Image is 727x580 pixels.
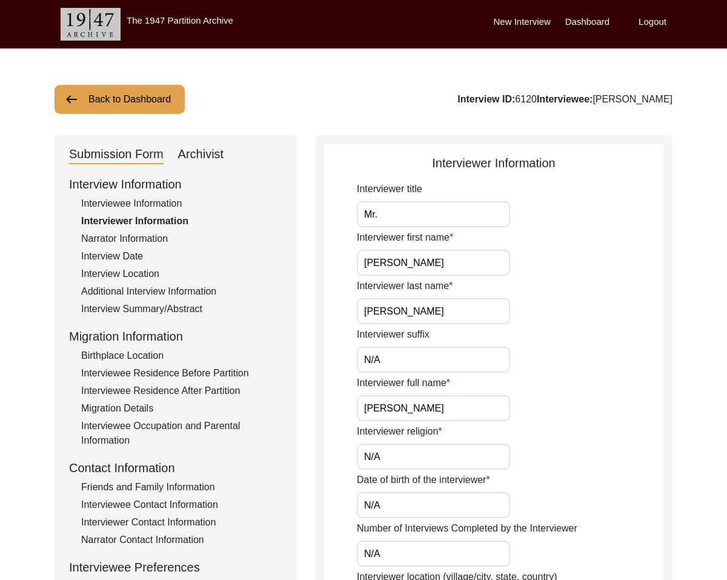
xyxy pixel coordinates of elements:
div: Interviewee Information [81,196,282,211]
div: Migration Information [69,327,282,345]
div: Interviewee Residence Before Partition [81,366,282,381]
button: Back to Dashboard [55,85,185,114]
div: Interviewer Information [324,154,663,172]
div: Interview Location [81,267,282,281]
div: Archivist [178,145,224,164]
div: Interviewee Preferences [69,558,282,576]
div: Interview Date [81,249,282,264]
div: 6120 [PERSON_NAME] [457,92,672,107]
div: Narrator Contact Information [81,533,282,547]
div: Friends and Family Information [81,480,282,495]
label: Number of Interviews Completed by the Interviewer [357,521,577,536]
label: Interviewer religion [357,424,442,439]
label: The 1947 Partition Archive [127,15,233,25]
label: Interviewer title [357,182,422,196]
label: Interviewer full name [357,376,450,390]
div: Additional Interview Information [81,284,282,299]
img: arrow-left.png [64,92,79,107]
b: Interview ID: [457,94,515,104]
div: Interview Information [69,175,282,193]
label: Interviewer first name [357,230,453,245]
label: Dashboard [565,15,609,29]
label: Date of birth of the interviewer [357,473,490,487]
div: Submission Form [69,145,164,164]
b: Interviewee: [537,94,593,104]
div: Narrator Information [81,232,282,246]
div: Interviewee Residence After Partition [81,384,282,398]
img: header-logo.png [61,8,121,41]
div: Interview Summary/Abstract [81,302,282,316]
label: New Interview [494,15,551,29]
div: Birthplace Location [81,348,282,363]
div: Interviewee Contact Information [81,498,282,512]
div: Interviewee Occupation and Parental Information [81,419,282,448]
label: Logout [639,15,666,29]
div: Interviewer Information [81,214,282,228]
div: Interviewer Contact Information [81,515,282,530]
label: Interviewer last name [357,279,453,293]
div: Contact Information [69,459,282,477]
div: Migration Details [81,401,282,416]
label: Interviewer suffix [357,327,430,342]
